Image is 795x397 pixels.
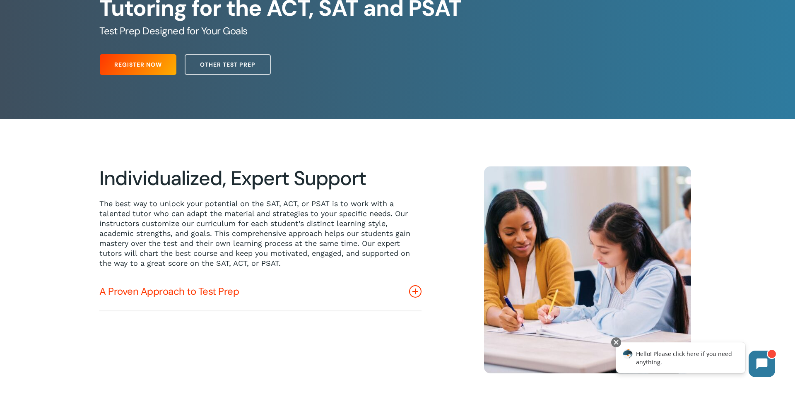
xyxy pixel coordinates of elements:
a: A Proven Approach to Test Prep [99,272,422,310]
img: 1 on 1 14 [484,166,691,373]
p: The best way to unlock your potential on the SAT, ACT, or PSAT is to work with a talented tutor w... [99,199,422,268]
iframe: Chatbot [607,336,783,385]
h5: Test Prep Designed for Your Goals [99,24,695,38]
h2: Individualized, Expert Support [99,166,422,190]
span: Other Test Prep [200,60,255,69]
a: Register Now [100,54,176,75]
span: Register Now [114,60,162,69]
a: Other Test Prep [185,54,271,75]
